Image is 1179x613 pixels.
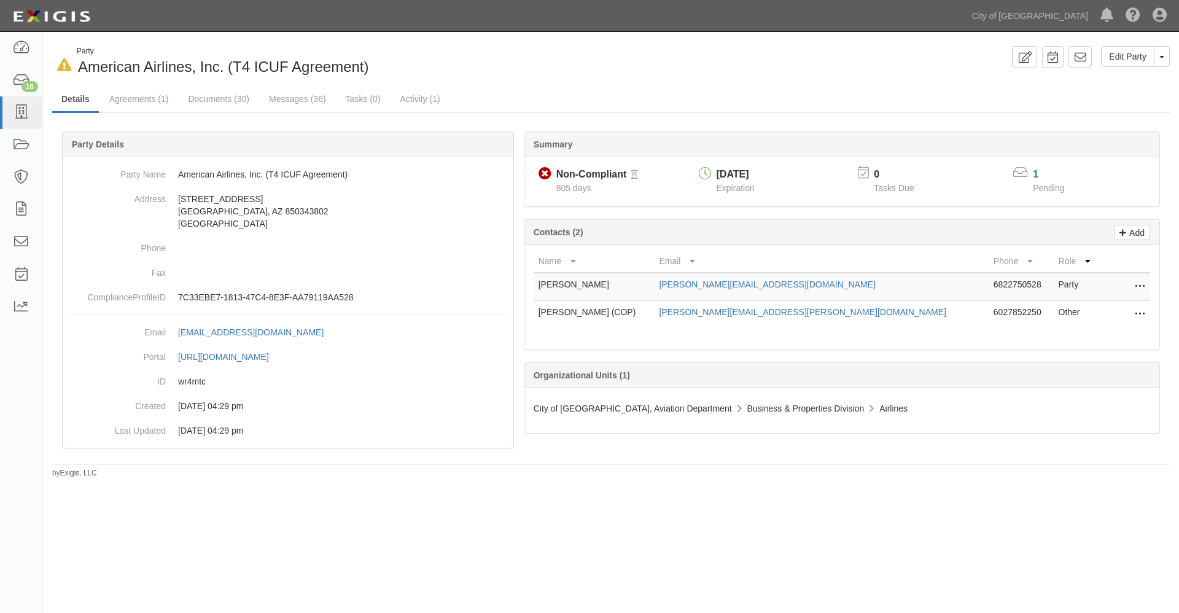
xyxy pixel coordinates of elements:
dt: Email [68,320,166,338]
p: 7C33EBE7-1813-47C4-8E3F-AA79119AA528 [178,291,508,303]
span: Airlines [879,404,908,413]
dt: Address [68,187,166,205]
i: Help Center - Complianz [1126,9,1140,23]
dt: ID [68,369,166,388]
b: Contacts (2) [534,227,583,237]
span: American Airlines, Inc. (T4 ICUF Agreement) [78,58,368,75]
dd: [STREET_ADDRESS] [GEOGRAPHIC_DATA], AZ 850343802 [GEOGRAPHIC_DATA] [68,187,508,236]
i: Pending Review [631,171,638,179]
td: [PERSON_NAME] (COP) [534,301,655,329]
dt: Portal [68,345,166,363]
div: American Airlines, Inc. (T4 ICUF Agreement) [52,46,602,77]
div: Non-Compliant [556,168,627,182]
a: [URL][DOMAIN_NAME] [178,352,282,362]
td: 6027852250 [989,301,1054,329]
td: [PERSON_NAME] [534,273,655,301]
div: Party [77,46,368,57]
b: Party Details [72,139,124,149]
td: 6822750528 [989,273,1054,301]
a: Documents (30) [179,87,259,111]
a: Add [1114,225,1150,240]
b: Summary [534,139,573,149]
dd: 06/30/2023 04:29 pm [68,394,508,418]
small: by [52,468,97,478]
div: [EMAIL_ADDRESS][DOMAIN_NAME] [178,326,324,338]
p: 0 [874,168,929,182]
span: Tasks Due [874,183,914,193]
img: logo-5460c22ac91f19d4615b14bd174203de0afe785f0fc80cf4dbbc73dc1793850b.png [9,6,94,28]
td: Party [1054,273,1101,301]
a: [PERSON_NAME][EMAIL_ADDRESS][DOMAIN_NAME] [659,279,875,289]
th: Name [534,250,655,273]
a: 1 [1033,169,1038,179]
th: Email [654,250,988,273]
span: Pending [1033,183,1064,193]
a: Details [52,87,99,113]
td: Other [1054,301,1101,329]
th: Phone [989,250,1054,273]
dt: Created [68,394,166,412]
div: 16 [21,81,38,92]
a: Tasks (0) [337,87,390,111]
dt: Phone [68,236,166,254]
th: Role [1054,250,1101,273]
span: City of [GEOGRAPHIC_DATA], Aviation Department [534,404,732,413]
a: [EMAIL_ADDRESS][DOMAIN_NAME] [178,327,337,337]
a: [PERSON_NAME][EMAIL_ADDRESS][PERSON_NAME][DOMAIN_NAME] [659,307,946,317]
i: In Default since 08/19/2025 [57,59,72,72]
span: Expiration [717,183,755,193]
dt: Party Name [68,162,166,181]
dt: Fax [68,260,166,279]
a: City of [GEOGRAPHIC_DATA] [966,4,1094,28]
span: Since 06/30/2023 [556,183,591,193]
a: Agreements (1) [100,87,177,111]
a: Edit Party [1101,46,1154,67]
i: Non-Compliant [539,168,551,181]
dd: American Airlines, Inc. (T4 ICUF Agreement) [68,162,508,187]
p: Add [1126,225,1145,240]
a: Messages (36) [260,87,335,111]
dd: wr4mtc [68,369,508,394]
span: Business & Properties Division [747,404,865,413]
a: Activity (1) [391,87,449,111]
dt: Last Updated [68,418,166,437]
div: [DATE] [717,168,755,182]
dt: ComplianceProfileID [68,285,166,303]
a: Exigis, LLC [60,469,97,477]
dd: 06/30/2023 04:29 pm [68,418,508,443]
b: Organizational Units (1) [534,370,630,380]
